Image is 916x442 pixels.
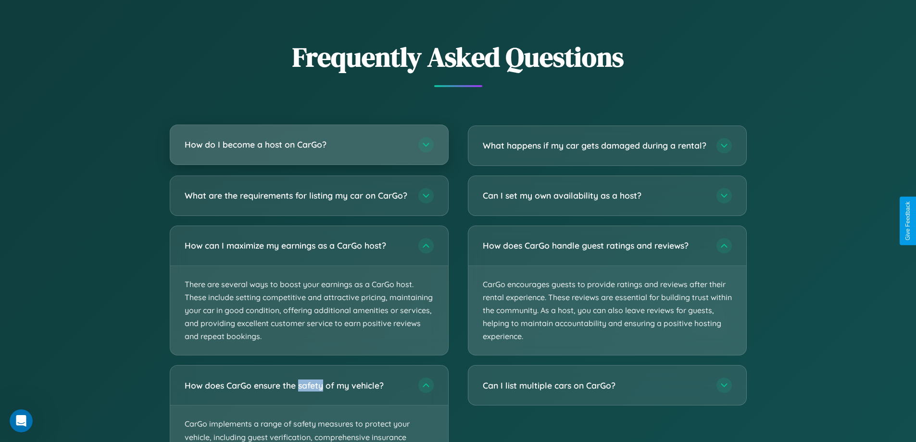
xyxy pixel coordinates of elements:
[10,409,33,432] iframe: Intercom live chat
[483,189,707,202] h3: Can I set my own availability as a host?
[185,240,409,252] h3: How can I maximize my earnings as a CarGo host?
[185,139,409,151] h3: How do I become a host on CarGo?
[483,240,707,252] h3: How does CarGo handle guest ratings and reviews?
[904,202,911,240] div: Give Feedback
[170,266,448,355] p: There are several ways to boost your earnings as a CarGo host. These include setting competitive ...
[483,379,707,391] h3: Can I list multiple cars on CarGo?
[170,38,747,76] h2: Frequently Asked Questions
[468,266,746,355] p: CarGo encourages guests to provide ratings and reviews after their rental experience. These revie...
[185,189,409,202] h3: What are the requirements for listing my car on CarGo?
[483,139,707,152] h3: What happens if my car gets damaged during a rental?
[185,379,409,391] h3: How does CarGo ensure the safety of my vehicle?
